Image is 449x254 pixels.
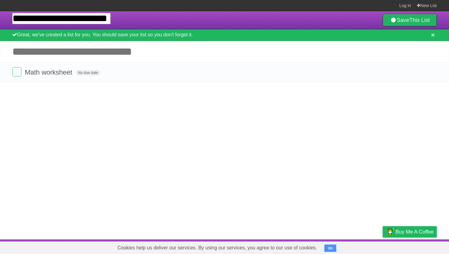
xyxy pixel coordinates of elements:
[409,17,430,23] b: This List
[301,241,314,252] a: About
[76,70,100,75] span: No due date
[322,241,346,252] a: Developers
[396,226,434,237] span: Buy me a coffee
[383,226,437,237] a: Buy me a coffee
[354,241,367,252] a: Terms
[324,245,336,252] button: OK
[25,68,74,76] span: Math worksheet
[386,226,394,237] img: Buy me a coffee
[383,14,437,26] a: SaveThis List
[12,67,21,76] label: Done
[375,241,391,252] a: Privacy
[111,242,323,254] span: Cookies help us deliver our services. By using our services, you agree to our use of cookies.
[398,241,437,252] a: Suggest a feature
